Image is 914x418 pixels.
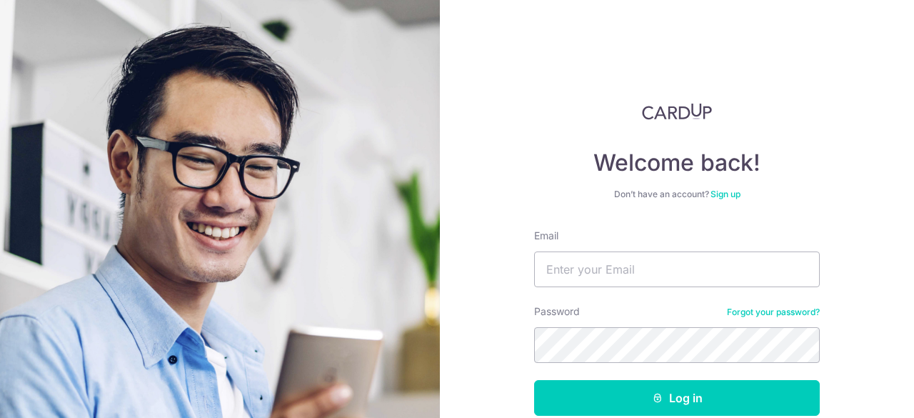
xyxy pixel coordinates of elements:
[727,307,820,318] a: Forgot your password?
[534,380,820,416] button: Log in
[710,189,740,199] a: Sign up
[534,149,820,177] h4: Welcome back!
[534,229,558,243] label: Email
[534,304,580,319] label: Password
[534,189,820,200] div: Don’t have an account?
[534,252,820,287] input: Enter your Email
[642,103,712,120] img: CardUp Logo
